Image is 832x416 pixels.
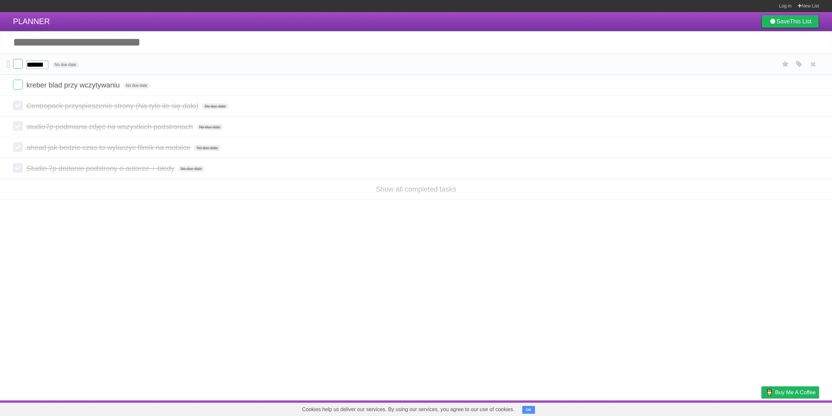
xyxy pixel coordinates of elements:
[26,81,121,89] span: kreber blad przy wczytywaniu
[790,18,812,25] b: This List
[202,103,228,109] span: No due date
[731,402,745,414] a: Terms
[13,142,23,152] label: Done
[753,402,770,414] a: Privacy
[295,403,521,416] span: Cookies help us deliver our services. By using our services, you agree to our use of cookies.
[522,406,535,414] button: OK
[779,59,792,70] label: Star task
[765,387,773,398] img: Buy me a coffee
[13,121,23,131] label: Done
[761,386,819,398] a: Buy me a coffee
[13,163,23,173] label: Done
[26,123,194,131] span: studio7p podmiana zdjęć na wszystkich podstronach
[761,15,819,28] a: SaveThis List
[194,145,220,151] span: No due date
[26,143,192,152] span: ahead jak bedzie czas to wylaczyc filmik na mobilce
[778,402,819,414] a: Suggest a feature
[376,185,456,193] a: Show all completed tasks
[775,387,816,398] span: Buy me a coffee
[13,59,23,69] label: Done
[675,402,689,414] a: About
[197,124,223,130] span: No due date
[13,80,23,89] label: Done
[26,164,176,172] span: Studio 7p dodanie podstrony o autorze + bledy
[123,83,150,88] span: No due date
[52,62,78,68] span: No due date
[696,402,723,414] a: Developers
[13,17,50,26] span: PLANNER
[13,101,23,110] label: Done
[26,102,200,110] span: Centropack przyspieszenie strony (Na tyle ile się dało)
[178,166,204,172] span: No due date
